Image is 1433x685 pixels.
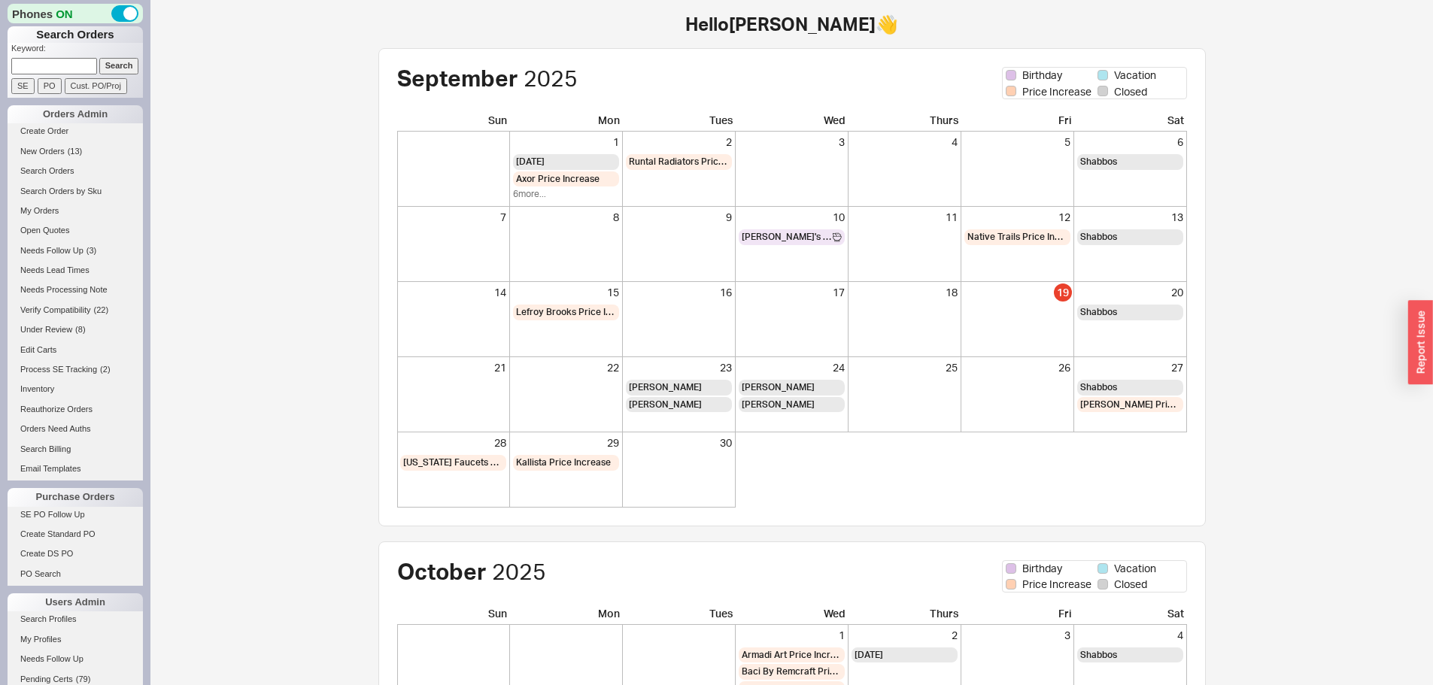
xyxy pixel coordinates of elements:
[513,435,619,450] div: 29
[1114,84,1147,99] span: Closed
[1022,561,1062,576] span: Birthday
[626,285,732,300] div: 16
[8,632,143,647] a: My Profiles
[623,606,736,625] div: Tues
[516,173,600,186] span: Axor Price Increase
[852,628,958,643] div: 2
[739,628,845,643] div: 1
[513,188,619,201] div: 6 more...
[626,360,732,375] div: 23
[8,362,143,377] a: Process SE Tracking(2)
[1080,399,1180,411] span: [PERSON_NAME] Price Increase
[11,43,143,58] p: Keyword:
[849,113,961,132] div: Thurs
[629,381,702,394] span: [PERSON_NAME]
[397,606,510,625] div: Sun
[20,325,72,334] span: Under Review
[8,342,143,358] a: Edit Carts
[75,325,85,334] span: ( 8 )
[8,322,143,338] a: Under Review(8)
[516,156,545,168] span: [DATE]
[739,360,845,375] div: 24
[852,360,958,375] div: 25
[1077,360,1183,375] div: 27
[65,78,127,94] input: Cust. PO/Proj
[516,456,611,469] span: Kallista Price Increase
[400,435,506,450] div: 28
[510,113,623,132] div: Mon
[56,6,73,22] span: ON
[736,113,849,132] div: Wed
[8,651,143,667] a: Needs Follow Up
[1074,606,1187,625] div: Sat
[8,546,143,562] a: Create DS PO
[1077,285,1183,300] div: 20
[397,113,510,132] div: Sun
[852,135,958,150] div: 4
[8,262,143,278] a: Needs Lead Times
[513,135,619,150] div: 1
[8,26,143,43] h1: Search Orders
[100,365,110,374] span: ( 2 )
[1080,381,1117,394] span: Shabbos
[38,78,62,94] input: PO
[8,282,143,298] a: Needs Processing Note
[397,64,518,92] span: September
[8,302,143,318] a: Verify Compatibility(22)
[20,246,83,255] span: Needs Follow Up
[1077,135,1183,150] div: 6
[1022,68,1062,83] span: Birthday
[1080,306,1117,319] span: Shabbos
[964,360,1070,375] div: 26
[20,285,108,294] span: Needs Processing Note
[524,64,578,92] span: 2025
[94,305,109,314] span: ( 22 )
[626,135,732,150] div: 2
[623,113,736,132] div: Tues
[1080,649,1117,662] span: Shabbos
[1114,68,1156,83] span: Vacation
[8,223,143,238] a: Open Quotes
[8,105,143,123] div: Orders Admin
[742,665,842,678] span: Baci By Remcraft Price Increase
[8,243,143,259] a: Needs Follow Up(3)
[99,58,139,74] input: Search
[1022,577,1091,592] span: Price Increase
[852,285,958,300] div: 18
[68,147,83,156] span: ( 13 )
[1022,84,1091,99] span: Price Increase
[964,210,1070,225] div: 12
[318,15,1266,33] h1: Hello [PERSON_NAME] 👋
[8,611,143,627] a: Search Profiles
[492,557,546,585] span: 2025
[967,231,1067,244] span: Native Trails Price Increase
[1077,210,1183,225] div: 13
[855,649,883,662] span: [DATE]
[8,123,143,139] a: Create Order
[20,365,97,374] span: Process SE Tracking
[1114,561,1156,576] span: Vacation
[739,135,845,150] div: 3
[852,210,958,225] div: 11
[8,507,143,523] a: SE PO Follow Up
[629,156,729,168] span: Runtal Radiators Price Increase
[20,654,83,663] span: Needs Follow Up
[8,183,143,199] a: Search Orders by Sku
[20,674,73,683] span: Pending Certs
[739,285,845,300] div: 17
[8,402,143,417] a: Reauthorize Orders
[1080,156,1117,168] span: Shabbos
[964,135,1070,150] div: 5
[964,628,1070,643] div: 3
[742,399,815,411] span: [PERSON_NAME]
[8,203,143,219] a: My Orders
[1080,231,1117,244] span: Shabbos
[736,606,849,625] div: Wed
[400,210,506,225] div: 7
[20,147,65,156] span: New Orders
[8,144,143,159] a: New Orders(13)
[961,606,1074,625] div: Fri
[8,421,143,437] a: Orders Need Auths
[626,435,732,450] div: 30
[8,381,143,397] a: Inventory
